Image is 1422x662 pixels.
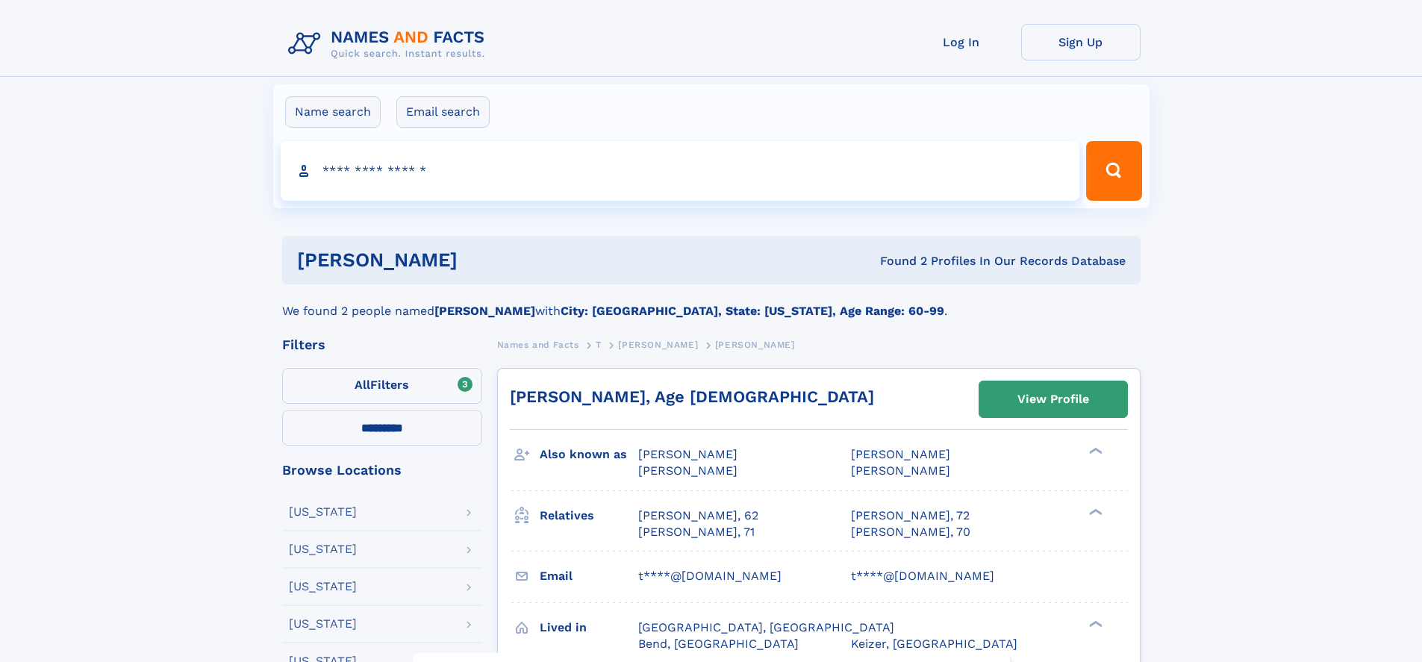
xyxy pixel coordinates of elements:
span: [PERSON_NAME] [715,340,795,350]
a: Log In [902,24,1021,60]
label: Filters [282,368,482,404]
input: search input [281,141,1080,201]
div: View Profile [1017,382,1089,416]
div: ❯ [1085,619,1103,628]
a: View Profile [979,381,1127,417]
div: Browse Locations [282,463,482,477]
h3: Lived in [540,615,638,640]
div: [US_STATE] [289,543,357,555]
h1: [PERSON_NAME] [297,251,669,269]
span: Bend, [GEOGRAPHIC_DATA] [638,637,799,651]
span: Keizer, [GEOGRAPHIC_DATA] [851,637,1017,651]
a: T [596,335,602,354]
span: [PERSON_NAME] [638,447,737,461]
span: [PERSON_NAME] [851,447,950,461]
img: Logo Names and Facts [282,24,497,64]
a: [PERSON_NAME] [618,335,698,354]
b: [PERSON_NAME] [434,304,535,318]
div: Filters [282,338,482,352]
a: Sign Up [1021,24,1141,60]
h3: Email [540,563,638,589]
a: Names and Facts [497,335,579,354]
div: Found 2 Profiles In Our Records Database [669,253,1126,269]
a: [PERSON_NAME], Age [DEMOGRAPHIC_DATA] [510,387,874,406]
a: [PERSON_NAME], 71 [638,524,755,540]
div: We found 2 people named with . [282,284,1141,320]
span: [PERSON_NAME] [638,463,737,478]
label: Email search [396,96,490,128]
b: City: [GEOGRAPHIC_DATA], State: [US_STATE], Age Range: 60-99 [561,304,944,318]
span: T [596,340,602,350]
div: [US_STATE] [289,618,357,630]
div: [US_STATE] [289,506,357,518]
span: [GEOGRAPHIC_DATA], [GEOGRAPHIC_DATA] [638,620,894,634]
div: ❯ [1085,507,1103,516]
h3: Also known as [540,442,638,467]
span: All [355,378,370,392]
a: [PERSON_NAME], 70 [851,524,970,540]
span: [PERSON_NAME] [851,463,950,478]
button: Search Button [1086,141,1141,201]
div: ❯ [1085,446,1103,456]
h3: Relatives [540,503,638,528]
a: [PERSON_NAME], 62 [638,508,758,524]
span: [PERSON_NAME] [618,340,698,350]
label: Name search [285,96,381,128]
div: [US_STATE] [289,581,357,593]
a: [PERSON_NAME], 72 [851,508,970,524]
